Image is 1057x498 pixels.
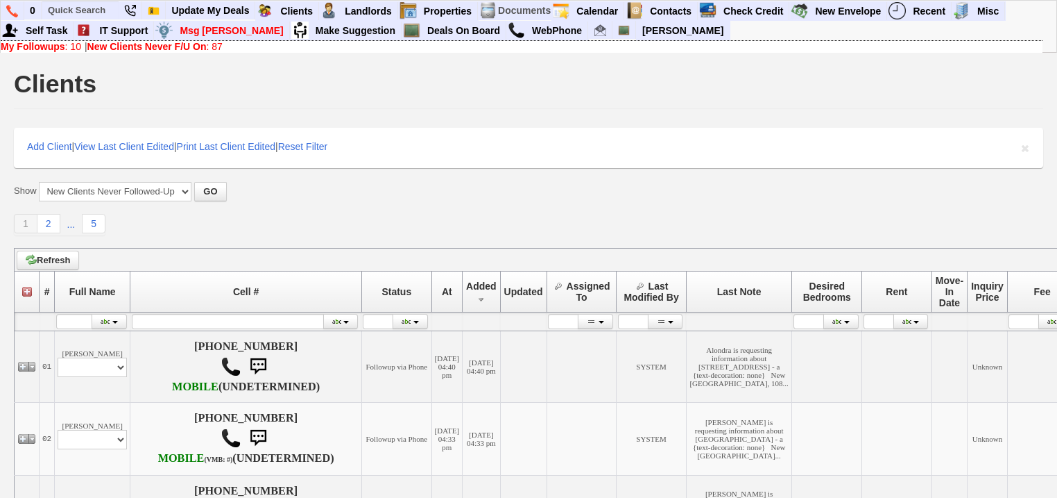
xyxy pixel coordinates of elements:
img: Renata@HomeSweetHomeProperties.com [594,24,606,36]
b: CSC Wireless, LLC [172,381,218,393]
a: WebPhone [526,22,588,40]
a: 0 [24,1,42,19]
a: Properties [418,2,478,20]
span: Inquiry Price [971,281,1004,303]
a: Landlords [339,2,398,20]
h4: [PHONE_NUMBER] (UNDETERMINED) [133,412,359,466]
a: New Envelope [809,2,887,20]
div: | [1,41,1042,52]
div: | | | [14,128,1043,168]
span: Last Note [717,286,762,297]
button: GO [194,182,226,201]
a: Msg [PERSON_NAME] [174,22,289,40]
img: contact.png [626,2,643,19]
a: Recent [907,2,952,20]
a: Calendar [571,2,624,20]
font: MOBILE [172,381,218,393]
td: Followup via Phone [361,402,431,475]
input: Quick Search [42,1,119,19]
a: [PERSON_NAME] [637,22,729,40]
img: docs.png [479,2,497,19]
img: Bookmark.png [148,5,160,17]
td: [DATE] 04:40 pm [463,331,501,402]
span: Assigned To [567,281,610,303]
a: Refresh [17,251,79,270]
a: Reset Filter [278,141,328,152]
img: help2.png [75,22,92,39]
img: myadd.png [1,22,19,39]
a: Clients [275,2,319,20]
td: [DATE] 04:33 pm [463,402,501,475]
img: money.png [155,22,173,39]
font: Msg [PERSON_NAME] [180,25,283,36]
a: IT Support [94,22,154,40]
td: SYSTEM [617,331,687,402]
th: # [40,271,55,312]
font: MOBILE [158,452,205,465]
a: 2 [37,214,60,233]
h1: Clients [14,72,96,97]
img: creditreport.png [699,2,716,19]
img: sms.png [244,353,272,381]
b: My Followups [1,41,65,52]
td: Unknown [968,331,1008,402]
a: My Followups: 10 [1,41,81,52]
span: Fee [1034,286,1051,297]
img: sms.png [244,424,272,452]
a: 5 [82,214,105,233]
a: New Clients Never F/U On: 87 [87,41,223,52]
span: Full Name [69,286,116,297]
b: AT&T Wireless [158,452,233,465]
a: Check Credit [718,2,789,20]
td: [PERSON_NAME] [55,402,130,475]
img: chalkboard.png [403,22,420,39]
img: phone22.png [124,5,136,17]
a: 1 [14,214,37,233]
img: gmoney.png [791,2,808,19]
img: properties.png [399,2,417,19]
h4: [PHONE_NUMBER] (UNDETERMINED) [133,340,359,393]
a: Update My Deals [166,1,255,19]
img: recent.png [888,2,906,19]
img: call.png [221,428,241,449]
b: New Clients Never F/U On [87,41,207,52]
a: Misc [972,2,1005,20]
td: [DATE] 04:40 pm [431,331,462,402]
a: Deals On Board [422,22,506,40]
label: Show [14,185,37,197]
span: Status [381,286,411,297]
span: Move-In Date [936,275,963,308]
img: appt_icon.png [552,2,569,19]
img: call.png [508,22,525,39]
td: [DATE] 04:33 pm [431,402,462,475]
td: SYSTEM [617,402,687,475]
a: Print Last Client Edited [177,141,275,152]
span: Rent [886,286,907,297]
td: Unknown [968,402,1008,475]
img: chalkboard.png [618,24,630,36]
a: Self Task [20,22,74,40]
span: Added [466,281,497,292]
font: (VMB: #) [204,456,232,463]
td: [PERSON_NAME] [55,331,130,402]
span: Last Modified By [624,281,678,303]
span: Desired Bedrooms [803,281,851,303]
img: clients.png [256,2,273,19]
img: call.png [221,356,241,377]
a: Make Suggestion [310,22,402,40]
span: At [442,286,452,297]
img: su2.jpg [291,22,309,39]
a: View Last Client Edited [74,141,174,152]
a: Add Client [27,141,72,152]
a: Contacts [644,2,698,20]
td: Followup via Phone [361,331,431,402]
td: Documents [497,1,551,20]
img: landlord.png [320,2,338,19]
img: phone.png [6,5,18,17]
a: ... [60,215,83,233]
td: Alondra is requesting information about [STREET_ADDRESS] - a {text-decoration: none} New [GEOGRAP... [686,331,792,402]
span: Updated [504,286,543,297]
span: Cell # [233,286,259,297]
img: officebldg.png [953,2,970,19]
td: 01 [40,331,55,402]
